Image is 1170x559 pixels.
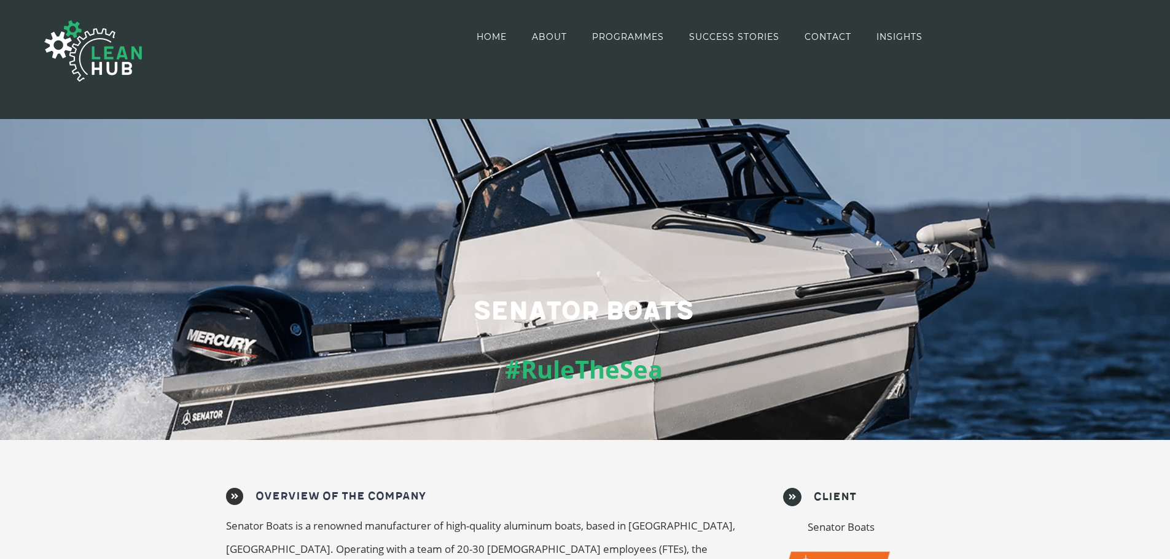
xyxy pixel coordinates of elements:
[814,488,856,506] h2: Client
[808,520,875,534] span: Senator Boats
[689,33,779,41] span: SUCCESS STORIES
[532,33,567,41] span: ABOUT
[876,1,922,72] a: INSIGHTS
[474,296,693,327] span: Senator Boats
[532,1,567,72] a: ABOUT
[805,1,851,72] a: CONTACT
[255,488,426,505] h2: Overview of the Company
[477,1,507,72] a: HOME
[477,33,507,41] span: HOME
[689,1,779,72] a: SUCCESS STORIES
[805,33,851,41] span: CONTACT
[592,1,664,72] a: PROGRAMMES
[592,33,664,41] span: PROGRAMMES
[32,7,155,94] img: The Lean Hub | Optimising productivity with Lean Logo
[876,33,922,41] span: INSIGHTS
[224,342,943,397] p: #RuleTheSea
[477,1,922,72] nav: Main Menu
